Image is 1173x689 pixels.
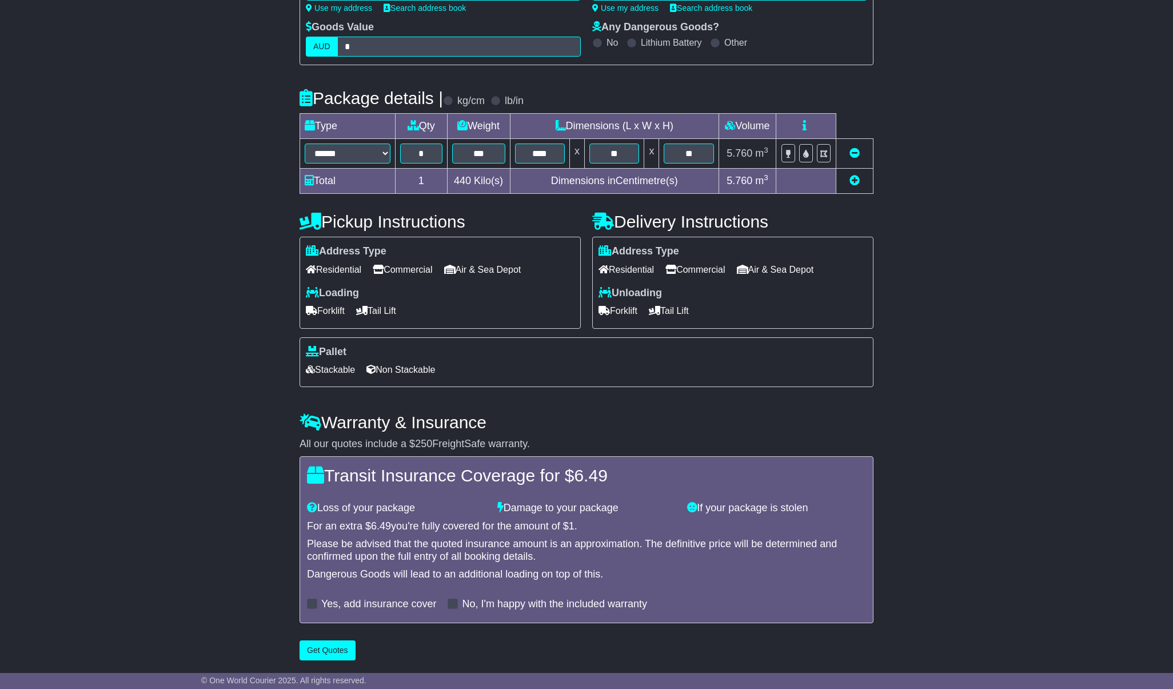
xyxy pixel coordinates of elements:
[306,21,374,34] label: Goods Value
[724,37,747,48] label: Other
[300,114,396,139] td: Type
[447,114,510,139] td: Weight
[396,169,448,194] td: 1
[755,175,768,186] span: m
[755,148,768,159] span: m
[321,598,436,611] label: Yes, add insurance cover
[384,3,466,13] a: Search address book
[462,598,647,611] label: No, I'm happy with the included warranty
[599,302,637,320] span: Forklift
[454,175,471,186] span: 440
[447,169,510,194] td: Kilo(s)
[569,520,574,532] span: 1
[307,538,866,563] div: Please be advised that the quoted insurance amount is an approximation. The definitive price will...
[307,466,866,485] h4: Transit Insurance Coverage for $
[592,212,873,231] h4: Delivery Instructions
[396,114,448,139] td: Qty
[457,95,485,107] label: kg/cm
[307,520,866,533] div: For an extra $ you're fully covered for the amount of $ .
[306,261,361,278] span: Residential
[306,346,346,359] label: Pallet
[300,640,356,660] button: Get Quotes
[764,173,768,182] sup: 3
[373,261,432,278] span: Commercial
[599,261,654,278] span: Residential
[306,361,355,379] span: Stackable
[307,568,866,581] div: Dangerous Goods will lead to an additional loading on top of this.
[300,212,581,231] h4: Pickup Instructions
[415,438,432,449] span: 250
[444,261,521,278] span: Air & Sea Depot
[849,175,860,186] a: Add new item
[510,169,719,194] td: Dimensions in Centimetre(s)
[727,175,752,186] span: 5.760
[644,139,659,169] td: x
[505,95,524,107] label: lb/in
[592,21,719,34] label: Any Dangerous Goods?
[574,466,607,485] span: 6.49
[300,438,873,451] div: All our quotes include a $ FreightSafe warranty.
[371,520,391,532] span: 6.49
[764,146,768,154] sup: 3
[492,502,682,515] div: Damage to your package
[510,114,719,139] td: Dimensions (L x W x H)
[592,3,659,13] a: Use my address
[641,37,702,48] label: Lithium Battery
[306,302,345,320] span: Forklift
[719,114,776,139] td: Volume
[306,3,372,13] a: Use my address
[306,245,386,258] label: Address Type
[665,261,725,278] span: Commercial
[300,413,873,432] h4: Warranty & Insurance
[301,502,492,515] div: Loss of your package
[849,148,860,159] a: Remove this item
[670,3,752,13] a: Search address book
[366,361,435,379] span: Non Stackable
[306,287,359,300] label: Loading
[607,37,618,48] label: No
[570,139,585,169] td: x
[599,245,679,258] label: Address Type
[681,502,872,515] div: If your package is stolen
[727,148,752,159] span: 5.760
[201,676,366,685] span: © One World Courier 2025. All rights reserved.
[737,261,814,278] span: Air & Sea Depot
[599,287,662,300] label: Unloading
[300,169,396,194] td: Total
[356,302,396,320] span: Tail Lift
[300,89,443,107] h4: Package details |
[306,37,338,57] label: AUD
[649,302,689,320] span: Tail Lift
